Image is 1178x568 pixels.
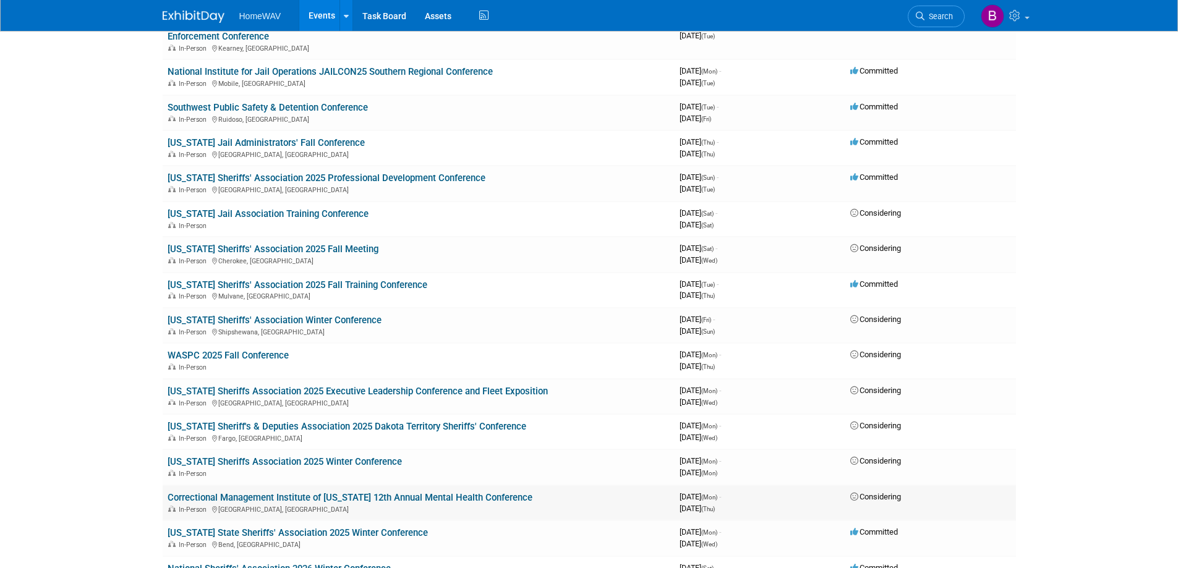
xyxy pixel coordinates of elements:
span: In-Person [179,506,210,514]
span: Considering [850,208,901,218]
a: Southwest Public Safety & Detention Conference [168,102,368,113]
div: Shipshewana, [GEOGRAPHIC_DATA] [168,326,670,336]
span: - [717,172,719,182]
span: - [719,386,721,395]
span: [DATE] [680,244,717,253]
span: Committed [850,527,898,536]
span: - [715,208,717,218]
span: [DATE] [680,504,715,513]
span: [DATE] [680,433,717,442]
span: (Mon) [701,68,717,75]
span: - [719,350,721,359]
div: Mobile, [GEOGRAPHIC_DATA] [168,78,670,88]
span: [DATE] [680,149,715,158]
span: - [719,527,721,536]
a: [US_STATE] Sheriffs Association 2025 Winter Conference [168,456,402,467]
span: In-Person [179,45,210,53]
div: [GEOGRAPHIC_DATA], [GEOGRAPHIC_DATA] [168,397,670,407]
img: In-Person Event [168,399,176,405]
img: In-Person Event [168,116,176,122]
span: In-Person [179,186,210,194]
span: (Sat) [701,222,714,229]
span: (Sat) [701,210,714,217]
span: Committed [850,66,898,75]
a: [US_STATE] Sheriffs Association 2025 Executive Leadership Conference and Fleet Exposition [168,386,548,397]
img: In-Person Event [168,470,176,476]
img: In-Person Event [168,434,176,441]
span: (Mon) [701,388,717,394]
div: Kearney, [GEOGRAPHIC_DATA] [168,43,670,53]
div: Bend, [GEOGRAPHIC_DATA] [168,539,670,549]
a: [US_STATE] State Sheriffs' Association 2025 Winter Conference [168,527,428,538]
img: ExhibitDay [163,11,224,23]
span: (Fri) [701,116,711,122]
span: (Sat) [701,245,714,252]
span: [DATE] [680,468,717,477]
img: In-Person Event [168,363,176,370]
a: [US_STATE] Sheriffs' Association 2025 Professional Development Conference [168,172,485,184]
span: (Mon) [701,529,717,536]
span: - [717,279,719,289]
span: (Wed) [701,399,717,406]
span: [DATE] [680,184,715,193]
span: Considering [850,244,901,253]
span: [DATE] [680,279,719,289]
a: [US_STATE] Sheriffs' Association (NSA) and the Police Officers' Association of [US_STATE] (POAN) ... [168,19,665,42]
span: Search [924,12,953,21]
span: In-Person [179,292,210,300]
span: [DATE] [680,102,719,111]
span: - [719,456,721,465]
span: (Mon) [701,352,717,358]
img: In-Person Event [168,328,176,334]
div: Fargo, [GEOGRAPHIC_DATA] [168,433,670,443]
div: Ruidoso, [GEOGRAPHIC_DATA] [168,114,670,124]
span: - [717,102,719,111]
span: HomeWAV [239,11,281,21]
span: In-Person [179,80,210,88]
span: Considering [850,315,901,324]
img: In-Person Event [168,541,176,547]
img: In-Person Event [168,186,176,192]
span: [DATE] [680,290,715,300]
span: (Mon) [701,423,717,430]
span: In-Person [179,434,210,443]
span: (Tue) [701,186,715,193]
span: - [719,66,721,75]
span: Considering [850,421,901,430]
span: [DATE] [680,31,715,40]
span: [DATE] [680,350,721,359]
img: In-Person Event [168,222,176,228]
span: In-Person [179,470,210,478]
span: [DATE] [680,386,721,395]
span: In-Person [179,541,210,549]
span: - [715,244,717,253]
span: In-Person [179,222,210,230]
img: In-Person Event [168,80,176,86]
span: [DATE] [680,208,717,218]
span: Considering [850,386,901,395]
span: - [717,137,719,146]
span: (Thu) [701,139,715,146]
span: [DATE] [680,172,719,182]
span: (Thu) [701,292,715,299]
span: (Wed) [701,257,717,264]
span: (Mon) [701,470,717,477]
span: [DATE] [680,66,721,75]
div: Mulvane, [GEOGRAPHIC_DATA] [168,290,670,300]
img: Blake Miller [981,4,1004,28]
a: National Institute for Jail Operations JAILCON25 Southern Regional Conference [168,66,493,77]
span: (Sun) [701,174,715,181]
span: - [719,421,721,430]
span: [DATE] [680,492,721,501]
img: In-Person Event [168,45,176,51]
span: [DATE] [680,326,715,336]
span: (Tue) [701,104,715,111]
div: [GEOGRAPHIC_DATA], [GEOGRAPHIC_DATA] [168,504,670,514]
span: Considering [850,492,901,501]
a: [US_STATE] Jail Association Training Conference [168,208,369,219]
span: [DATE] [680,315,715,324]
span: Considering [850,350,901,359]
a: [US_STATE] Sheriff's & Deputies Association 2025 Dakota Territory Sheriffs' Conference [168,421,526,432]
span: (Sun) [701,328,715,335]
span: [DATE] [680,78,715,87]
